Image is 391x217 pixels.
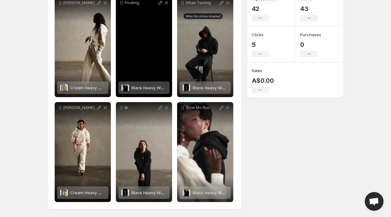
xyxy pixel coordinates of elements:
div: BiBlack Heavy Weight TrackpantBlack Heavy Weight Trackpant [116,102,172,202]
p: [PERSON_NAME] [63,105,96,110]
h3: Clicks [252,32,264,38]
p: Floating [125,0,157,5]
p: Slow Mo Run [186,105,218,110]
h3: Purchases [300,32,321,38]
span: Black Heavy Weight Hoodie [193,190,246,195]
span: Black Heavy Weight Hoodie [131,85,185,90]
div: Slow Mo RunBlack Heavy Weight HoodieBlack Heavy Weight Hoodie [177,102,233,202]
span: Cream Heavy Weight Trackpant [70,85,133,90]
p: Ethan Texting [186,0,218,5]
h3: Sales [252,67,262,74]
p: A$0.00 [252,77,274,84]
p: Bi [125,105,157,110]
p: 5 [252,41,269,48]
p: 43 [300,5,318,12]
p: 42 [252,5,275,12]
span: Black Heavy Weight Trackpant [193,85,253,90]
div: [PERSON_NAME]Cream Heavy Weight HoodieCream Heavy Weight Hoodie [55,102,111,202]
span: Cream Heavy Weight Hoodie [70,190,126,195]
span: Black Heavy Weight Trackpant [131,190,191,195]
div: Open chat [365,192,384,211]
p: [PERSON_NAME] [63,0,96,5]
p: 0 [300,41,321,48]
